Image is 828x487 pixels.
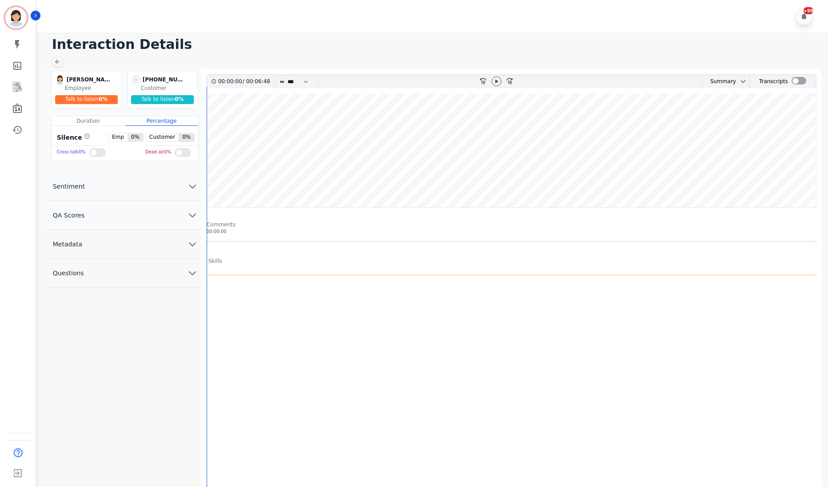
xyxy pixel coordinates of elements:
[804,7,813,14] div: +99
[46,211,92,220] span: QA Scores
[740,78,747,85] svg: chevron down
[207,221,816,228] div: Comments
[46,172,201,201] button: Sentiment chevron down
[55,95,118,104] div: Talk to listen
[187,268,198,278] svg: chevron down
[143,75,187,85] div: [PHONE_NUMBER]
[131,95,194,104] div: Talk to listen
[46,259,201,288] button: Questions chevron down
[46,230,201,259] button: Metadata chevron down
[108,133,128,141] span: Emp
[736,78,747,85] button: chevron down
[99,96,108,102] span: 0 %
[703,75,736,88] div: Summary
[187,210,198,221] svg: chevron down
[57,146,86,159] div: Cross talk 0 %
[141,85,196,92] div: Customer
[218,75,272,88] div: /
[175,96,184,102] span: 0 %
[244,75,269,88] div: 00:06:48
[218,75,243,88] div: 00:00:00
[65,85,120,92] div: Employee
[207,228,816,235] div: 00:00:00
[46,269,91,278] span: Questions
[187,181,198,192] svg: chevron down
[759,75,788,88] div: Transcripts
[46,201,201,230] button: QA Scores chevron down
[187,239,198,250] svg: chevron down
[125,116,198,126] div: Percentage
[131,75,141,85] span: -
[46,240,89,249] span: Metadata
[208,258,222,265] div: Skills
[52,36,819,52] h1: Interaction Details
[179,133,194,141] span: 0 %
[55,133,90,142] div: Silence
[52,116,125,126] div: Duration
[5,7,27,28] img: Bordered avatar
[67,75,111,85] div: [PERSON_NAME]
[146,133,179,141] span: Customer
[46,182,92,191] span: Sentiment
[128,133,143,141] span: 0 %
[145,146,171,159] div: Dead air 0 %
